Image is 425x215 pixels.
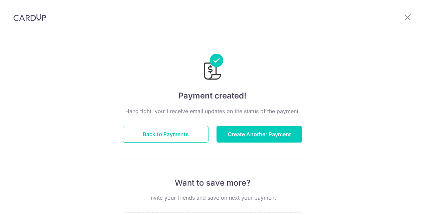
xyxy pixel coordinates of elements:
img: Payments [202,54,223,82]
img: CardUp [13,13,46,21]
p: Hang tight, you’ll receive email updates on the status of the payment. [123,107,302,115]
p: Invite your friends and save on next your payment [123,194,302,202]
h4: Payment created! [123,90,302,102]
button: Create Another Payment [217,126,302,143]
button: Back to Payments [123,126,208,143]
p: Want to save more? [123,178,302,188]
